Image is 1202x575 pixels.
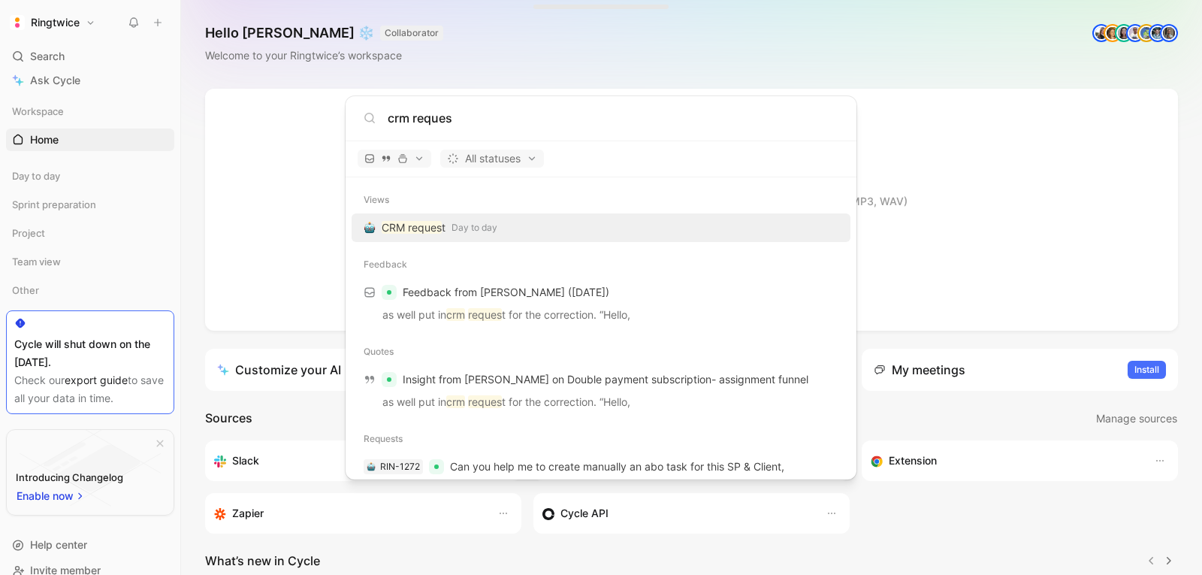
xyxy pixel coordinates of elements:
div: Feedback [346,251,856,278]
a: 🤖RIN-1272Can you help me to create manually an abo task for this SP & Client,I tried but client &... [352,452,850,504]
span: Feedback from [PERSON_NAME] ([DATE]) [403,286,609,298]
img: 🤖 [364,222,376,234]
span: All statuses [447,150,537,168]
mark: crm [446,308,465,321]
mark: reques [468,308,502,321]
div: Views [346,186,856,213]
span: Day to day [452,220,497,235]
mark: crm [446,395,465,408]
span: Insight from [PERSON_NAME] on Double payment subscription- assignment funnel [403,373,808,386]
img: 🤖 [367,462,376,471]
input: Type a command or search anything [388,109,838,127]
p: as well put in t for the correction. “Hello, [356,393,846,416]
a: Feedback from [PERSON_NAME] ([DATE])as well put incrm request for the correction. “Hello, [352,278,850,329]
div: Quotes [346,338,856,365]
span: Can you help me to create manually an abo task for this SP & Client, [450,460,784,473]
mark: reques [468,395,502,408]
p: as well put in t for the correction. “Hello, [356,306,846,328]
div: RIN-1272 [380,459,420,474]
div: Requests [346,425,856,452]
a: Insight from [PERSON_NAME] on Double payment subscription- assignment funnelas well put incrm req... [352,365,850,416]
span: t [442,221,445,234]
mark: CRM reques [382,221,442,234]
a: 🤖CRM requestDay to day [352,213,850,242]
button: All statuses [440,150,544,168]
